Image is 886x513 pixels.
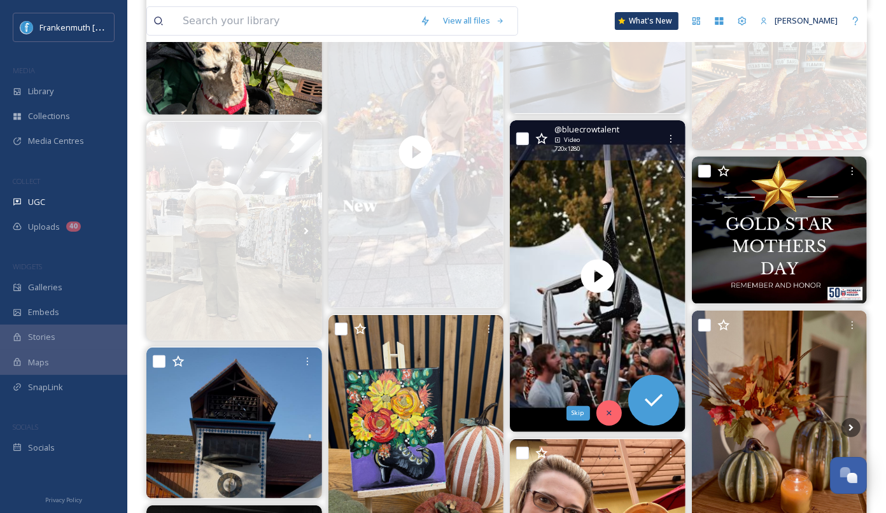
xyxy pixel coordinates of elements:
img: thumbnail [510,120,686,433]
span: Maps [28,356,49,369]
a: View all files [437,8,511,33]
span: MEDIA [13,66,35,75]
span: 720 x 1280 [554,144,580,153]
span: COLLECT [13,176,40,186]
span: Socials [28,442,55,454]
a: Privacy Policy [45,491,82,507]
div: 40 [66,221,81,232]
span: SOCIALS [13,422,38,432]
span: Galleries [28,281,62,293]
img: Chip chapter 4 For twenty-five years, Chip endured the same sound. The glockenspiel. It chimed fa... [146,348,322,499]
span: Video [564,136,580,144]
span: Privacy Policy [45,496,82,504]
img: Social%20Media%20PFP%202025.jpg [20,21,33,34]
span: WIDGETS [13,262,42,271]
span: [PERSON_NAME] [775,15,838,26]
span: Frankenmuth [US_STATE] [39,21,136,33]
div: Skip [566,406,590,420]
span: Embeds [28,306,59,318]
a: What's New [615,12,679,30]
img: 17912826552209222.jpg [692,157,868,304]
span: Library [28,85,53,97]
span: Collections [28,110,70,122]
button: Open Chat [830,457,867,494]
span: Uploads [28,221,60,233]
a: [PERSON_NAME] [754,8,844,33]
span: SnapLink [28,381,63,393]
span: Stories [28,331,55,343]
input: Search your library [176,7,414,35]
img: Craving tender, juicy ribs? Our St. Louis style ribs are slow-smoked to perfection, seasoned with... [692,18,868,150]
img: ✨ A tale as old as time… Jackie sends Kimi a selfie. Jackie promptly sells out the look before Ki... [146,122,322,341]
video: We had a wild weekend....... Thankyou Frankenmuth Fire Festival And thankyou dougjulian for the p... [510,120,686,433]
span: @ bluecrowtalent [554,123,619,136]
span: UGC [28,196,45,208]
span: Media Centres [28,135,84,147]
